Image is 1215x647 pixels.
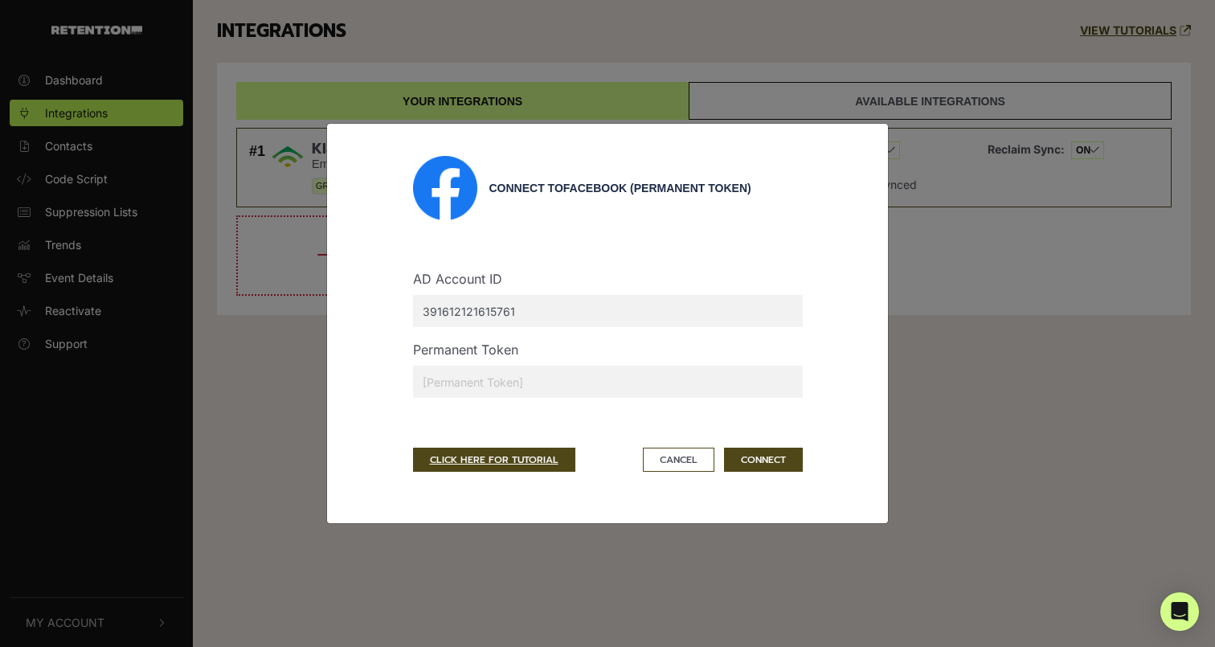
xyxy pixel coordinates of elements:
[1160,592,1199,631] div: Open Intercom Messenger
[413,269,502,289] label: AD Account ID
[413,295,803,327] input: [AD Account ID]
[413,156,477,220] img: Facebook (Permanent Token)
[489,180,803,197] div: Connect to
[563,182,751,195] span: Facebook (Permanent Token)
